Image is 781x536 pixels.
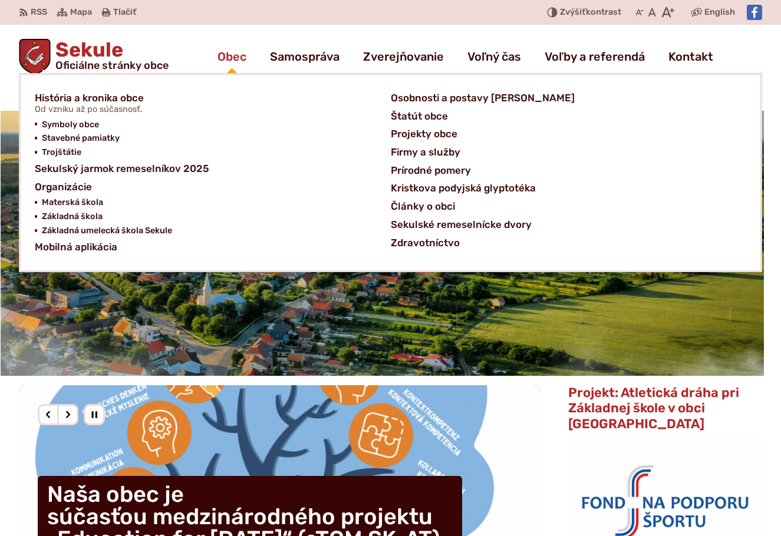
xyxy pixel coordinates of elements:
[19,39,169,74] a: Logo Sekule, prejsť na domovskú stránku.
[31,5,47,19] span: RSS
[391,143,460,161] span: Firmy a služby
[391,125,733,143] a: Projekty obce
[391,89,733,107] a: Osobnosti a postavy [PERSON_NAME]
[42,210,103,224] span: Základná škola
[19,39,51,74] img: Prejsť na domovskú stránku
[363,40,444,73] a: Zverejňovanie
[84,404,105,425] div: Pozastaviť pohyb slajdera
[42,145,81,160] span: Trojštátie
[35,178,377,196] a: Organizácie
[668,40,713,73] a: Kontakt
[35,238,377,256] a: Mobilná aplikácia
[42,210,377,224] a: Základná škola
[391,234,733,252] a: Zdravotníctvo
[560,7,586,17] span: Zvýšiť
[545,40,645,73] a: Voľby a referendá
[42,118,99,132] span: Symboly obce
[35,89,377,118] a: História a kronika obceOd vzniku až po súčasnosť.
[42,224,172,238] span: Základná umelecká škola Sekule
[391,234,460,252] span: Zdravotníctvo
[218,40,246,73] a: Obec
[35,105,144,114] span: Od vzniku až po súčasnosť.
[42,145,377,160] a: Trojštátie
[702,5,737,19] a: English
[391,216,532,234] span: Sekulské remeselnícke dvory
[568,385,739,432] span: Projekt: Atletická dráha pri Základnej škole v obci [GEOGRAPHIC_DATA]
[55,60,169,71] span: Oficiálne stránky obce
[35,89,144,118] span: História a kronika obce
[391,161,733,180] a: Prírodné pomery
[391,197,733,216] a: Články o obci
[747,5,762,20] img: Prejsť na Facebook stránku
[42,224,377,238] a: Základná umelecká škola Sekule
[42,196,103,210] span: Materská škola
[391,107,448,125] span: Štatút obce
[57,404,78,425] div: Nasledujúci slajd
[42,131,377,145] a: Stavebné pamiatky
[391,89,575,107] span: Osobnosti a postavy [PERSON_NAME]
[35,160,377,178] a: Sekulský jarmok remeselníkov 2025
[560,8,621,18] span: kontrast
[391,125,457,143] span: Projekty obce
[391,107,733,125] a: Štatút obce
[51,40,169,71] h1: Sekule
[704,5,735,19] span: English
[270,40,340,73] a: Samospráva
[42,196,377,210] a: Materská škola
[391,179,733,197] a: Kristkova podyjská glyptotéka
[467,40,521,73] a: Voľný čas
[35,238,117,256] span: Mobilná aplikácia
[70,5,92,19] span: Mapa
[35,178,92,196] span: Organizácie
[391,179,536,197] span: Kristkova podyjská glyptotéka
[42,131,120,145] span: Stavebné pamiatky
[391,197,455,216] span: Články o obci
[35,160,209,178] span: Sekulský jarmok remeselníkov 2025
[113,8,136,18] span: Tlačiť
[42,118,377,132] a: Symboly obce
[391,143,733,161] a: Firmy a služby
[391,216,733,234] a: Sekulské remeselnícke dvory
[38,404,59,425] div: Predošlý slajd
[391,161,471,180] span: Prírodné pomery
